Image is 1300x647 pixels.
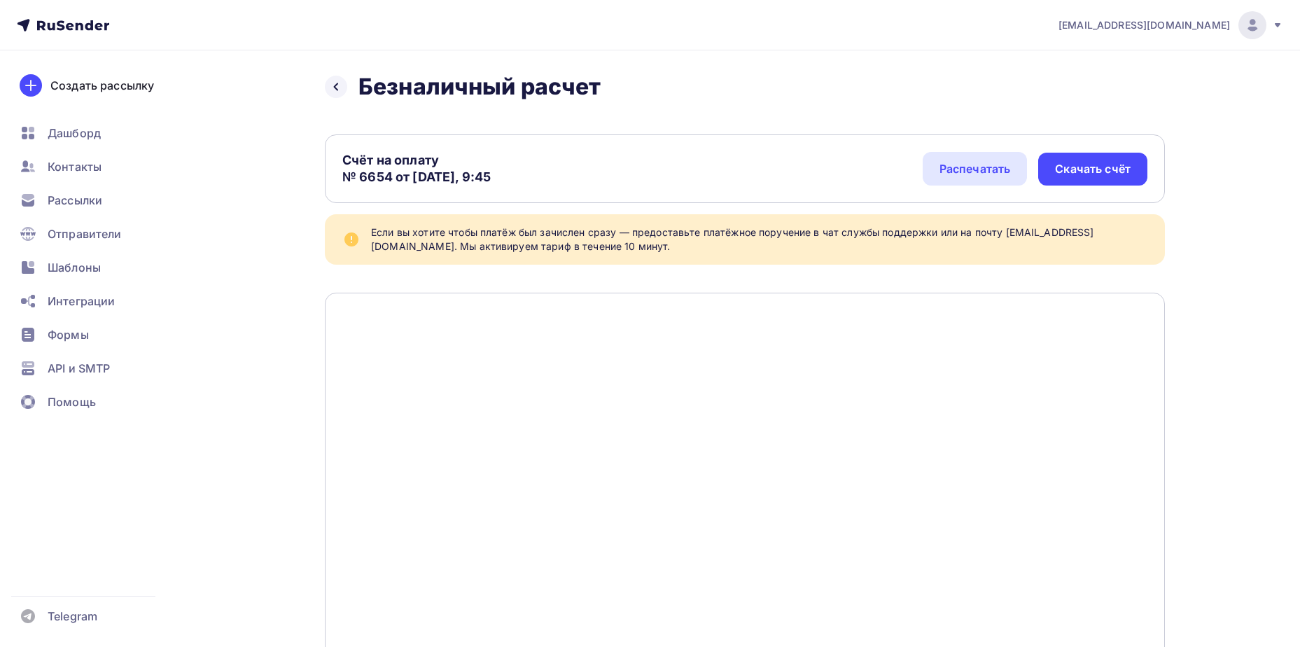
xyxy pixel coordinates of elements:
h2: Безналичный расчет [358,73,601,101]
span: Рассылки [48,192,102,209]
a: Шаблоны [11,253,178,281]
div: Если вы хотите чтобы платёж был зачислен сразу — предоставьте платёжное поручение в чат службы по... [371,225,1148,253]
a: Формы [11,321,178,349]
div: Распечатать [939,160,1011,177]
span: Telegram [48,608,97,625]
div: Создать рассылку [50,77,154,94]
div: Скачать счёт [1055,161,1131,177]
span: Дашборд [48,125,101,141]
div: Счёт на оплату № 6654 от [DATE], 9:45 [342,152,491,186]
a: [EMAIL_ADDRESS][DOMAIN_NAME] [1058,11,1283,39]
span: Отправители [48,225,122,242]
a: Рассылки [11,186,178,214]
a: Дашборд [11,119,178,147]
span: Помощь [48,394,96,410]
span: Шаблоны [48,259,101,276]
span: Интеграции [48,293,115,309]
span: API и SMTP [48,360,110,377]
span: [EMAIL_ADDRESS][DOMAIN_NAME] [1058,18,1230,32]
span: Формы [48,326,89,343]
a: Отправители [11,220,178,248]
a: Контакты [11,153,178,181]
span: Контакты [48,158,102,175]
